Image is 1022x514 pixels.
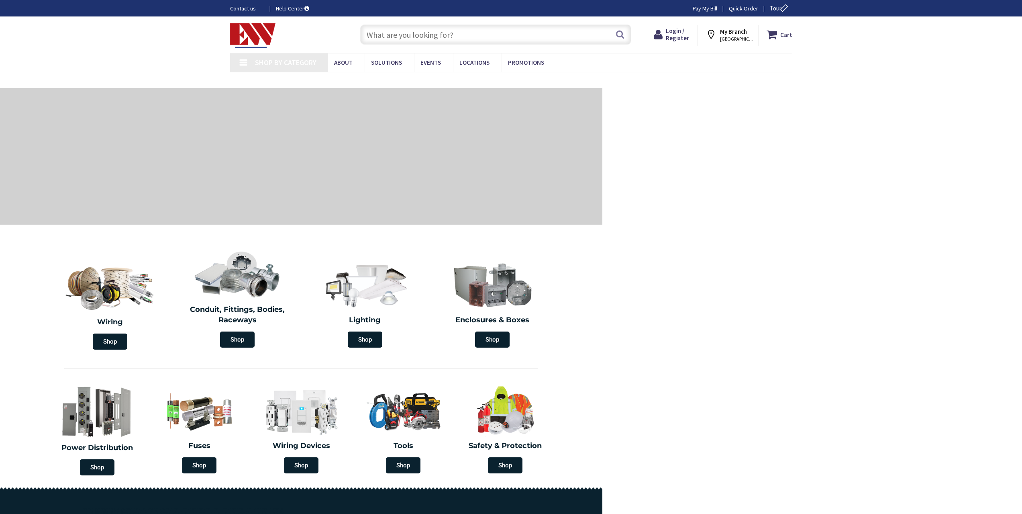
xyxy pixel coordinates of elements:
a: Help Center [276,4,309,12]
span: Shop [284,457,318,473]
a: Cart [767,27,792,42]
img: Electrical Wholesalers, Inc. [230,23,276,48]
span: Shop [220,332,255,348]
span: Solutions [371,59,402,66]
a: Power Distribution Shop [46,380,148,479]
span: Shop [182,457,216,473]
a: Fuses Shop [150,381,248,477]
a: Lighting Shop [303,257,427,352]
h2: Lighting [307,315,423,326]
a: Pay My Bill [693,4,717,12]
a: Conduit, Fittings, Bodies, Raceways Shop [176,247,300,352]
span: Promotions [508,59,544,66]
a: Enclosures & Boxes Shop [431,257,555,352]
span: Shop [488,457,522,473]
a: Login / Register [654,27,689,42]
span: [GEOGRAPHIC_DATA], [GEOGRAPHIC_DATA] [720,36,754,42]
h2: Power Distribution [50,443,144,453]
h2: Tools [358,441,448,451]
span: Shop [80,459,114,475]
strong: Cart [780,27,792,42]
h2: Fuses [154,441,244,451]
a: Safety & Protection Shop [456,381,554,477]
a: Wiring Shop [46,257,174,354]
span: Shop [348,332,382,348]
h2: Wiring Devices [256,441,346,451]
h2: Safety & Protection [460,441,550,451]
span: About [334,59,353,66]
span: Shop By Category [255,58,316,67]
a: Contact us [230,4,263,12]
span: Shop [475,332,510,348]
span: Shop [386,457,420,473]
span: Events [420,59,441,66]
h2: Conduit, Fittings, Bodies, Raceways [180,305,296,325]
span: Locations [459,59,490,66]
a: Tools Shop [354,381,452,477]
strong: My Branch [720,28,747,35]
span: Shop [93,334,127,350]
input: What are you looking for? [360,25,631,45]
div: My Branch [GEOGRAPHIC_DATA], [GEOGRAPHIC_DATA] [706,27,751,42]
a: Wiring Devices Shop [252,381,350,477]
h2: Wiring [50,317,170,328]
span: Tour [770,4,790,12]
span: Login / Register [666,27,689,42]
a: Quick Order [729,4,758,12]
h2: Enclosures & Boxes [435,315,551,326]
